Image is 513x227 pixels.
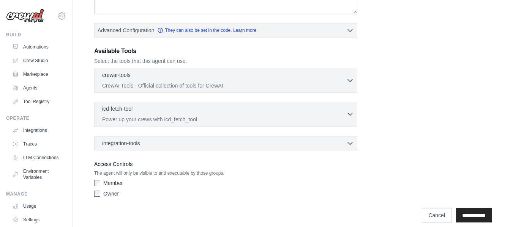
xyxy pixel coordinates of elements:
[98,27,154,34] span: Advanced Configuration
[6,32,66,38] div: Build
[98,139,354,147] button: integration-tools
[102,116,346,123] p: Power up your crews with icd_fetch_tool
[94,170,357,176] p: The agent will only be visible to and executable by those groups.
[9,138,66,150] a: Traces
[422,208,451,222] a: Cancel
[9,41,66,53] a: Automations
[102,71,131,79] p: crewai-tools
[103,179,123,187] label: Member
[9,200,66,212] a: Usage
[9,82,66,94] a: Agents
[94,47,357,56] h3: Available Tools
[6,191,66,197] div: Manage
[98,105,354,123] button: icd-fetch-tool Power up your crews with icd_fetch_tool
[9,95,66,108] a: Tool Registry
[94,160,357,169] label: Access Controls
[94,57,357,65] p: Select the tools that this agent can use.
[9,124,66,136] a: Integrations
[9,214,66,226] a: Settings
[95,23,357,37] button: Advanced Configuration They can also be set in the code. Learn more
[102,82,346,89] p: CrewAI Tools - Official collection of tools for CrewAI
[9,55,66,67] a: Crew Studio
[9,165,66,183] a: Environment Variables
[103,190,119,197] label: Owner
[102,139,140,147] span: integration-tools
[102,105,133,113] p: icd-fetch-tool
[9,152,66,164] a: LLM Connections
[9,68,66,80] a: Marketplace
[6,115,66,121] div: Operate
[6,9,44,23] img: Logo
[157,27,256,33] a: They can also be set in the code. Learn more
[98,71,354,89] button: crewai-tools CrewAI Tools - Official collection of tools for CrewAI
